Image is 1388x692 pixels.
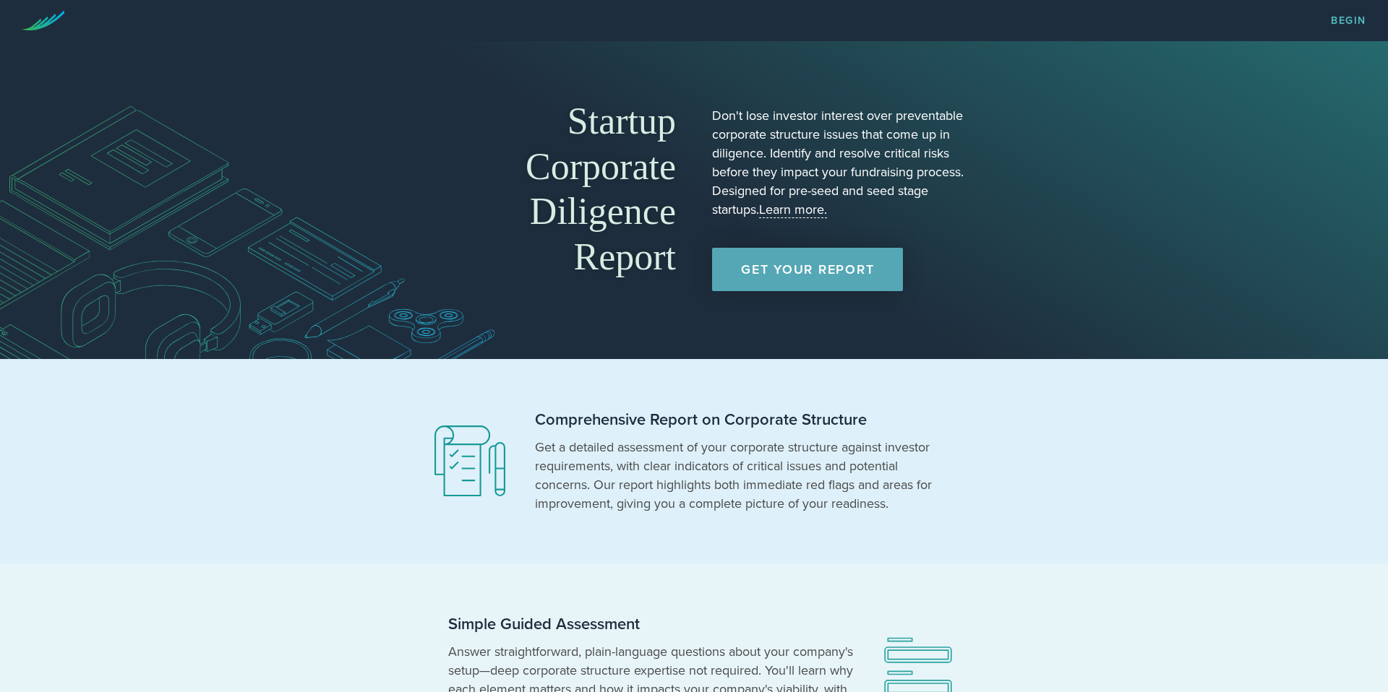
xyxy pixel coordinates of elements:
h2: Simple Guided Assessment [448,614,853,635]
h2: Comprehensive Report on Corporate Structure [535,410,940,431]
p: Don't lose investor interest over preventable corporate structure issues that come up in diligenc... [712,106,969,219]
h1: Startup Corporate Diligence Report [419,99,676,280]
a: Get Your Report [712,248,903,291]
p: Get a detailed assessment of your corporate structure against investor requirements, with clear i... [535,438,940,513]
a: Learn more. [759,202,827,218]
a: Begin [1331,16,1366,26]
